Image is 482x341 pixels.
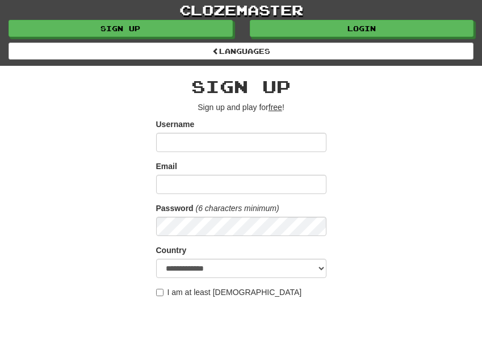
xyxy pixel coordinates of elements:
[156,245,187,256] label: Country
[156,161,177,172] label: Email
[156,77,326,96] h2: Sign up
[250,20,474,37] a: Login
[156,287,302,298] label: I am at least [DEMOGRAPHIC_DATA]
[9,43,473,60] a: Languages
[196,204,279,213] em: (6 characters minimum)
[9,20,233,37] a: Sign up
[156,119,195,130] label: Username
[156,289,164,296] input: I am at least [DEMOGRAPHIC_DATA]
[156,102,326,113] p: Sign up and play for !
[269,103,282,112] u: free
[156,203,194,214] label: Password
